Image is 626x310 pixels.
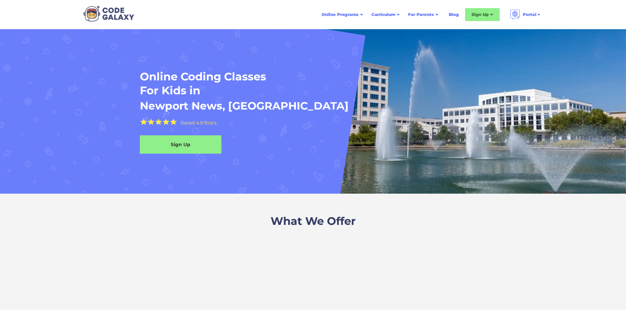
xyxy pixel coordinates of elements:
[371,11,395,18] div: Curriculum
[445,8,463,21] a: Blog
[140,119,147,125] img: Yellow Star - the Code Galaxy
[148,119,154,125] img: Yellow Star - the Code Galaxy
[140,99,349,113] h1: Newport News, [GEOGRAPHIC_DATA]
[140,141,221,148] div: Sign Up
[155,119,162,125] img: Yellow Star - the Code Galaxy
[163,119,169,125] img: Yellow Star - the Code Galaxy
[140,70,433,98] h1: Online Coding Classes For Kids in
[181,120,217,125] div: Rated 4.9 Stars
[140,135,221,154] a: Sign Up
[523,11,536,18] div: Portal
[170,119,177,125] img: Yellow Star - the Code Galaxy
[408,11,434,18] div: For Parents
[321,11,358,18] div: Online Programs
[472,11,489,18] div: Sign Up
